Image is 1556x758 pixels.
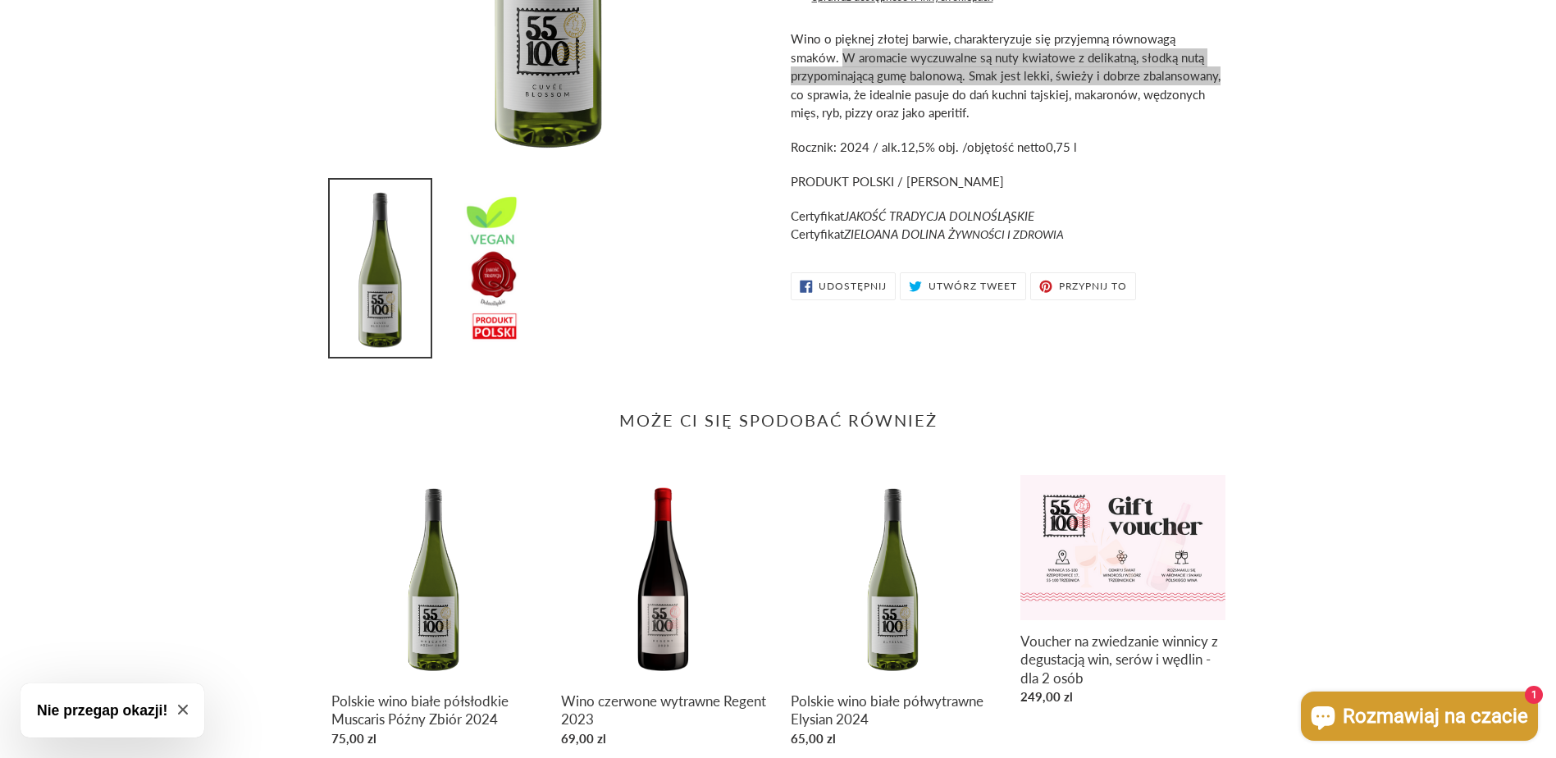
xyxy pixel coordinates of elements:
inbox-online-store-chat: Czat w sklepie online Shopify [1296,692,1543,745]
span: Udostępnij [819,281,887,291]
em: JAKOŚĆ TRADYCJA DOLNOŚLĄSKIE [844,208,1034,223]
span: 12,5% obj. / [901,139,967,154]
img: Załaduj obraz do przeglądarki galerii, Polskie wino białe półwytrawne Cuvée Blossom 2024 [330,180,431,357]
img: Załaduj obraz do przeglądarki galerii, Polskie wino białe półwytrawne Cuvée Blossom 2024 [442,180,543,356]
h2: Może Ci się spodobać również [331,410,1225,430]
span: Wino o pięknej złotej barwie, charakteryzuje się przyjemną równowagą smaków. W aromacie wyczuwaln... [791,31,1221,120]
span: Utwórz tweet [929,281,1017,291]
em: ZIELOANA DOLINA Ż [844,226,1064,241]
p: PRODUKT POLSKI / [PERSON_NAME] [791,172,1225,191]
span: Rocznik: 2024 / alk. [791,139,901,154]
p: Certyfikat Certyfikat [791,207,1225,244]
span: YWNOŚCI I ZDROWIA [955,227,1064,241]
span: Przypnij to [1059,281,1128,291]
span: objętość netto [967,139,1046,154]
span: 0,75 l [1046,139,1077,154]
